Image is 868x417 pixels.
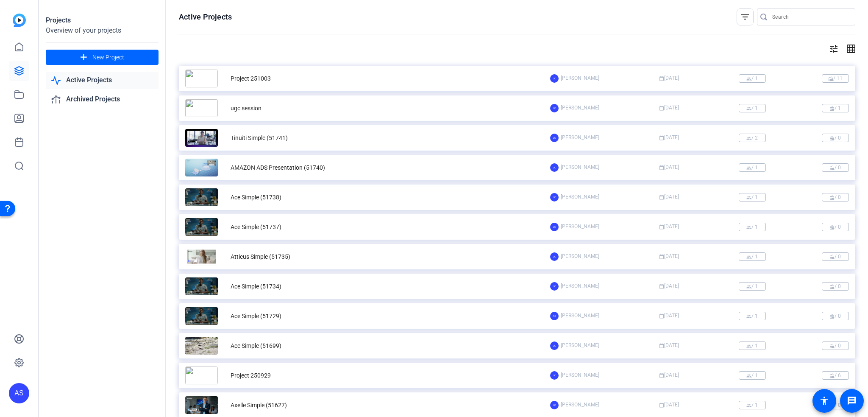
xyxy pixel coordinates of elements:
[746,344,751,349] mat-icon: group
[746,403,751,408] mat-icon: group
[561,163,599,172] span: [PERSON_NAME]
[822,223,849,231] span: / 0
[550,371,559,380] div: JC
[231,74,271,83] div: Project 251003
[739,282,766,291] span: / 1
[231,341,281,350] div: Ace Simple (51699)
[829,373,835,378] mat-icon: radio
[746,225,751,230] mat-icon: group
[561,312,599,320] span: [PERSON_NAME]
[739,223,766,231] span: / 1
[829,44,839,54] mat-icon: tune
[829,314,835,319] mat-icon: radio
[829,136,835,141] mat-icon: radio
[46,25,159,36] div: Overview of your projects
[92,53,124,62] span: New Project
[561,252,599,261] span: [PERSON_NAME]
[746,373,751,378] mat-icon: group
[46,15,159,25] div: Projects
[740,12,750,22] mat-icon: filter_list
[46,50,159,65] button: New Project
[231,252,290,261] div: Atticus Simple (51735)
[46,72,159,89] a: Active Projects
[231,163,325,172] div: AMAZON ADS Presentation (51740)
[845,44,855,54] mat-icon: grid_on
[822,163,849,172] span: / 0
[550,312,559,320] div: AS
[185,129,218,147] img: 232ebc70-7418-40ba-b235-4772997fbd15_2a264b60-dd3b-4326-810f-1fbca7bc287d_THUMB_ART.webp
[185,159,218,176] img: Screenshot2024-10-02at10.12.33AM_6c44d73f-907a-42cc-b664-c134b676a9aa_THUMB_ART.webp
[185,307,218,325] img: 14f00618-41f3-4f9a-ab85-06686d949b81_8c3f34e0-bfcb-48c1-8126-5b7da4e1320c_THUMB_ART.webp
[185,367,218,384] img: thumb_2025-10-03-03-22-45-881.webp
[828,76,833,81] mat-icon: radio
[659,284,664,289] mat-icon: calendar_today
[746,165,751,171] mat-icon: group
[550,74,559,83] div: JC
[46,91,159,108] a: Archived Projects
[659,195,664,200] mat-icon: calendar_today
[659,403,664,408] mat-icon: calendar_today
[561,223,599,231] span: [PERSON_NAME]
[185,218,218,236] img: 14f00618-41f3-4f9a-ab85-06686d949b81_8c3f34e0-bfcb-48c1-8126-5b7da4e1320c_THUMB_ART.webp
[822,312,849,320] span: / 0
[739,74,766,83] span: / 1
[656,371,683,380] span: [DATE]
[656,223,683,231] span: [DATE]
[231,282,281,291] div: Ace Simple (51734)
[656,74,683,83] span: [DATE]
[561,371,599,380] span: [PERSON_NAME]
[829,344,835,349] mat-icon: radio
[739,134,766,142] span: / 2
[659,254,664,259] mat-icon: calendar_today
[739,401,766,409] span: / 1
[185,70,218,87] img: thumb_2025-10-03-11-55-24-807.webp
[550,134,559,142] div: JC
[656,104,683,112] span: [DATE]
[822,252,849,261] span: / 0
[659,106,664,111] mat-icon: calendar_today
[829,225,835,230] mat-icon: radio
[822,371,849,380] span: / 6
[561,282,599,291] span: [PERSON_NAME]
[561,193,599,202] span: [PERSON_NAME]
[659,165,664,170] mat-icon: calendar_today
[829,195,835,200] mat-icon: radio
[550,223,559,231] div: JC
[231,223,281,232] div: Ace Simple (51737)
[659,76,664,81] mat-icon: calendar_today
[819,396,829,406] mat-icon: accessibility
[231,104,262,113] div: ugc session
[656,163,683,172] span: [DATE]
[829,165,835,171] mat-icon: radio
[78,52,89,63] mat-icon: add
[746,284,751,289] mat-icon: group
[550,193,559,202] div: JC
[659,373,664,378] mat-icon: calendar_today
[739,312,766,320] span: / 1
[185,248,218,266] img: 3b855547-47c7-49d8-b0ec-9cda72d79def_a246506a-00c2-4f6e-ab61-17c063c68157_THUMB_ART.webp
[829,106,835,111] mat-icon: radio
[659,135,664,140] mat-icon: calendar_today
[829,284,835,289] mat-icon: radio
[231,312,281,321] div: Ace Simple (51729)
[550,104,559,112] div: JC
[656,312,683,320] span: [DATE]
[185,396,218,414] img: 0248be79-2236-4aae-82b3-bd571abf8e51_a450e5d0-9c64-4ee9-b5ea-9e04c04914d4_THUMB_ART.webp
[822,134,849,142] span: / 0
[659,313,664,319] mat-icon: calendar_today
[550,282,559,291] div: JC
[179,12,232,22] h1: Active Projects
[231,134,288,143] div: Tinuiti Simple (51741)
[659,343,664,348] mat-icon: calendar_today
[550,401,559,409] div: JC
[739,104,766,112] span: / 1
[659,224,664,229] mat-icon: calendar_today
[13,14,26,27] img: blue-gradient.svg
[231,371,271,380] div: Project 250929
[561,74,599,83] span: [PERSON_NAME]
[656,134,683,142] span: [DATE]
[746,136,751,141] mat-icon: group
[739,193,766,202] span: / 1
[739,163,766,172] span: / 1
[185,99,218,117] img: thumb_2025-10-02-09-23-05-907.webp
